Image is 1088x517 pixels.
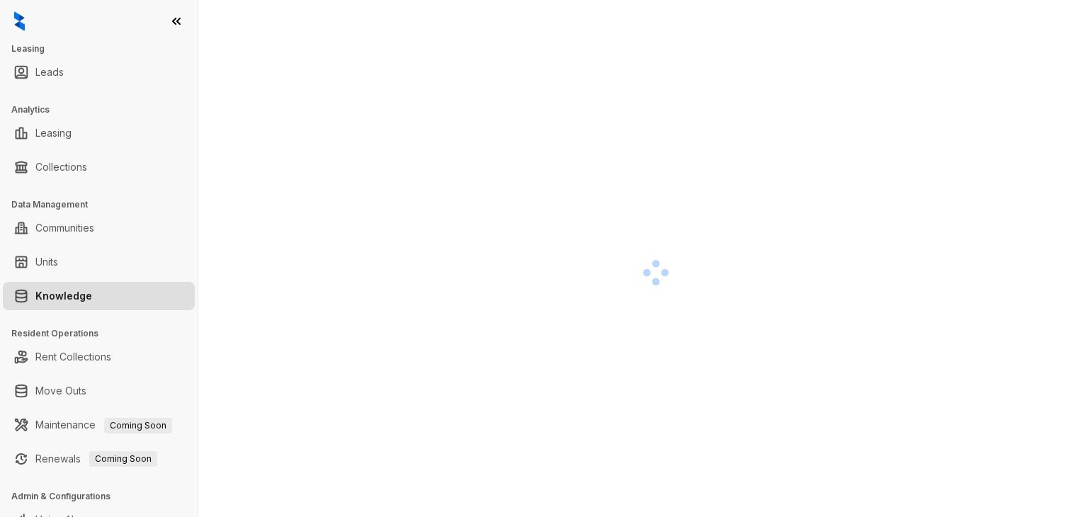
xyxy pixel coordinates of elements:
span: Coming Soon [104,418,172,433]
span: Coming Soon [89,451,157,467]
h3: Data Management [11,198,198,211]
li: Leasing [3,119,195,147]
li: Renewals [3,445,195,473]
a: RenewalsComing Soon [35,445,157,473]
li: Units [3,248,195,276]
li: Collections [3,153,195,181]
li: Leads [3,58,195,86]
li: Communities [3,214,195,242]
li: Maintenance [3,411,195,439]
li: Rent Collections [3,343,195,371]
a: Rent Collections [35,343,111,371]
img: logo [14,11,25,31]
h3: Admin & Configurations [11,490,198,503]
a: Knowledge [35,282,92,310]
h3: Analytics [11,103,198,116]
a: Leads [35,58,64,86]
a: Collections [35,153,87,181]
a: Move Outs [35,377,86,405]
li: Move Outs [3,377,195,405]
a: Units [35,248,58,276]
a: Leasing [35,119,72,147]
li: Knowledge [3,282,195,310]
h3: Resident Operations [11,327,198,340]
h3: Leasing [11,42,198,55]
a: Communities [35,214,94,242]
